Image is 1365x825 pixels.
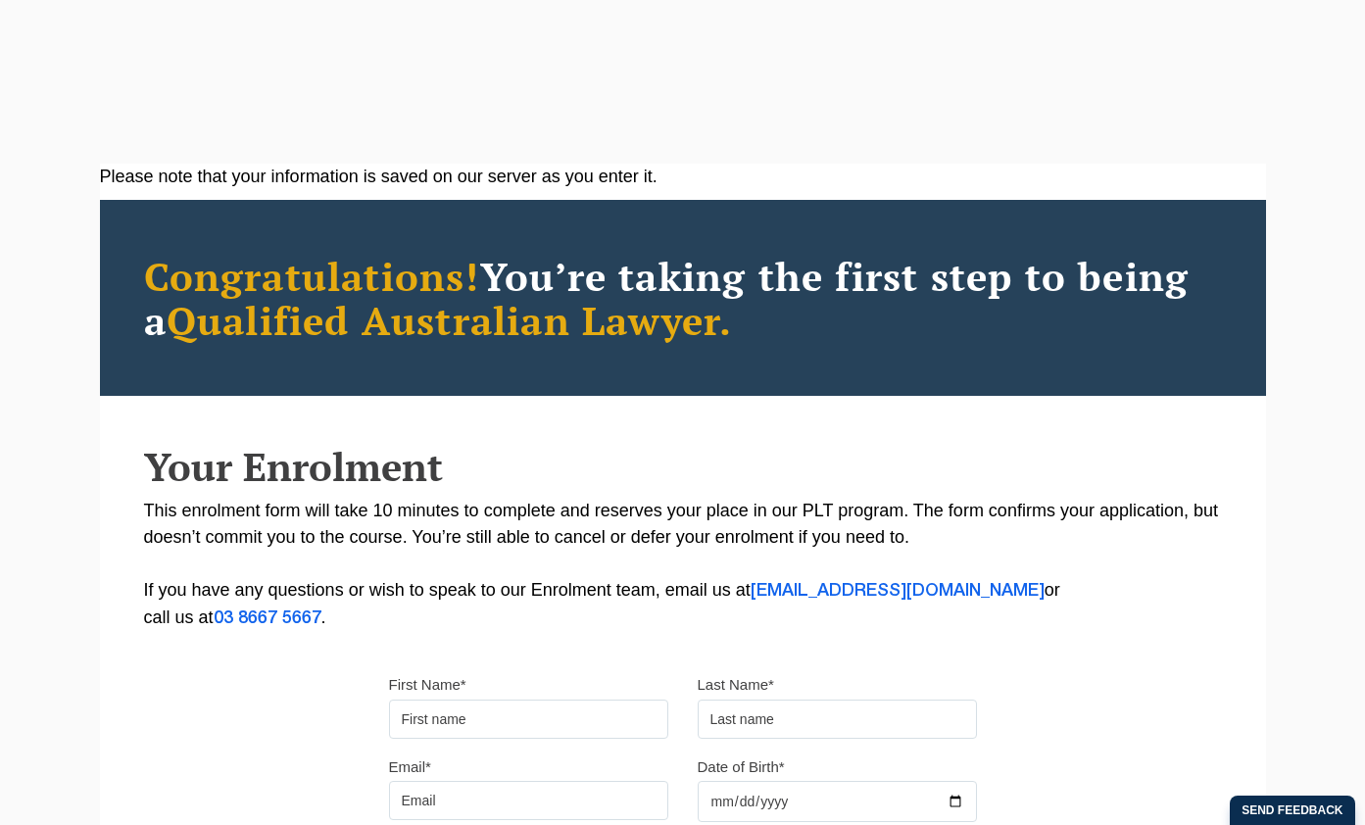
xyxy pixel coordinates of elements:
span: Qualified Australian Lawyer. [167,294,733,346]
a: [EMAIL_ADDRESS][DOMAIN_NAME] [751,583,1045,599]
div: Please note that your information is saved on our server as you enter it. [100,164,1266,190]
input: Last name [698,700,977,739]
p: This enrolment form will take 10 minutes to complete and reserves your place in our PLT program. ... [144,498,1222,632]
label: First Name* [389,675,466,695]
span: Congratulations! [144,250,480,302]
label: Email* [389,757,431,777]
label: Last Name* [698,675,774,695]
label: Date of Birth* [698,757,785,777]
input: First name [389,700,668,739]
input: Email [389,781,668,820]
h2: Your Enrolment [144,445,1222,488]
h2: You’re taking the first step to being a [144,254,1222,342]
a: 03 8667 5667 [214,610,321,626]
